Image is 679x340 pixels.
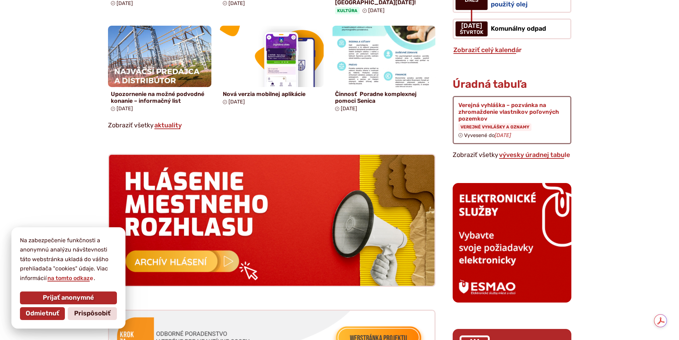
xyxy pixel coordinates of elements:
h3: Úradná tabuľa [453,78,527,90]
a: Nová verzia mobilnej aplikácie [DATE] [220,26,324,108]
p: Zobraziť všetky [108,120,436,131]
a: Zobraziť celú úradnú tabuľu [498,151,571,159]
span: Kultúra [335,7,360,14]
span: Prijať anonymné [43,294,94,302]
h4: Upozornenie na možné podvodné konanie – informačný list [111,91,209,104]
h4: Činnosť Poradne komplexnej pomoci Senica [335,91,433,104]
span: [DATE] [228,0,245,6]
span: [DATE] [117,0,133,6]
span: Odmietnuť [26,310,59,318]
span: [DATE] [228,99,245,105]
button: Prijať anonymné [20,291,117,304]
a: Zobraziť všetky aktuality [154,121,182,129]
a: Upozornenie na možné podvodné konanie – informačný list [DATE] [108,26,212,115]
a: na tomto odkaze [47,275,94,281]
span: [DATE] [341,106,357,112]
button: Prispôsobiť [68,307,117,320]
a: Činnosť Poradne komplexnej pomoci Senica [DATE] [332,26,436,115]
h4: Nová verzia mobilnej aplikácie [223,91,321,97]
a: Komunálny odpad [DATE] štvrtok [453,19,571,39]
span: Prispôsobiť [74,310,110,318]
a: Zobraziť celý kalendár [453,46,523,54]
p: Zobraziť všetky [453,150,571,161]
span: [DATE] [117,106,133,112]
span: Komunálny odpad [491,25,546,32]
span: [DATE] [368,7,385,14]
span: štvrtok [460,30,483,35]
span: [DATE] [460,22,483,30]
img: esmao_sekule_b.png [453,183,571,303]
a: Verejná vyhláška – pozvánka na zhromaždenie vlastníkov poľovných pozemkov Verejné vyhlášky a ozna... [453,96,571,144]
p: Na zabezpečenie funkčnosti a anonymnú analýzu návštevnosti táto webstránka ukladá do vášho prehli... [20,236,117,283]
button: Odmietnuť [20,307,65,320]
